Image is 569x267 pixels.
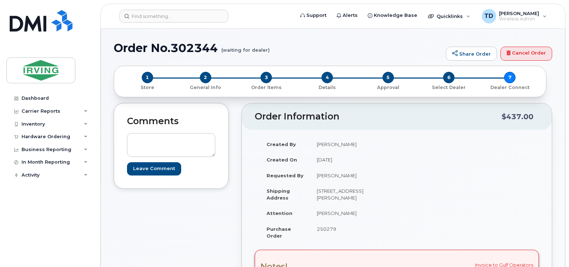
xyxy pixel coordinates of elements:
h2: Order Information [255,112,502,122]
small: (waiting for dealer) [221,42,270,53]
td: [STREET_ADDRESS][PERSON_NAME] [310,183,391,205]
span: 6 [443,72,455,83]
span: 2 [200,72,211,83]
a: 1 Store [120,83,175,91]
a: 4 Details [297,83,358,91]
a: 3 Order Items [236,83,297,91]
p: Order Items [239,84,294,91]
a: 2 General Info [175,83,236,91]
span: 3 [260,72,272,83]
td: [PERSON_NAME] [310,205,391,221]
a: 6 Select Dealer [419,83,480,91]
td: [DATE] [310,152,391,168]
strong: Attention [267,210,292,216]
p: General Info [178,84,233,91]
p: Approval [361,84,416,91]
input: Leave Comment [127,162,181,175]
a: 5 Approval [358,83,419,91]
h1: Order No.302344 [114,42,442,54]
td: [PERSON_NAME] [310,136,391,152]
span: 4 [321,72,333,83]
a: Share Order [446,47,497,61]
span: 5 [382,72,394,83]
p: Select Dealer [422,84,477,91]
span: 250279 [317,226,336,232]
h2: Comments [127,116,215,126]
p: Store [123,84,172,91]
strong: Shipping Address [267,188,290,201]
td: [PERSON_NAME] [310,168,391,183]
strong: Purchase Order [267,226,291,239]
a: Cancel Order [500,47,552,61]
span: 1 [142,72,153,83]
div: $437.00 [502,110,533,123]
p: Details [300,84,355,91]
strong: Created On [267,157,297,163]
strong: Requested By [267,173,304,178]
strong: Created By [267,141,296,147]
